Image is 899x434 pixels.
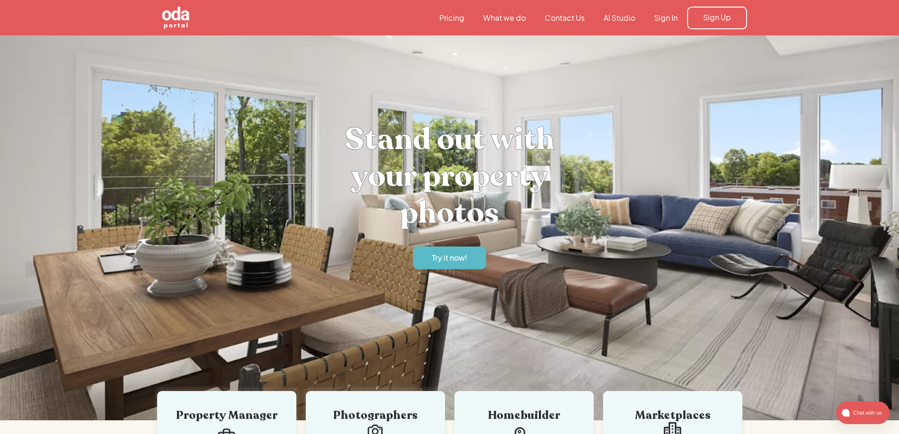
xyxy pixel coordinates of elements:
a: Try it now! [413,247,486,269]
div: Photographers [320,410,431,421]
button: atlas-launcher [836,401,890,424]
div: Property Manager [171,410,282,421]
a: Contact Us [535,13,594,23]
a: home [152,6,242,30]
a: Sign Up [687,7,747,29]
a: What we do [474,13,535,23]
a: Pricing [430,13,474,23]
span: Chat with us [849,408,884,418]
div: Marketplaces [617,410,728,421]
div: Sign Up [703,12,731,23]
div: Homebuilder [469,410,580,421]
h1: Stand out with your property photos [308,121,591,231]
a: AI Studio [594,13,645,23]
div: Try it now! [432,253,467,263]
a: Sign In [645,13,687,23]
